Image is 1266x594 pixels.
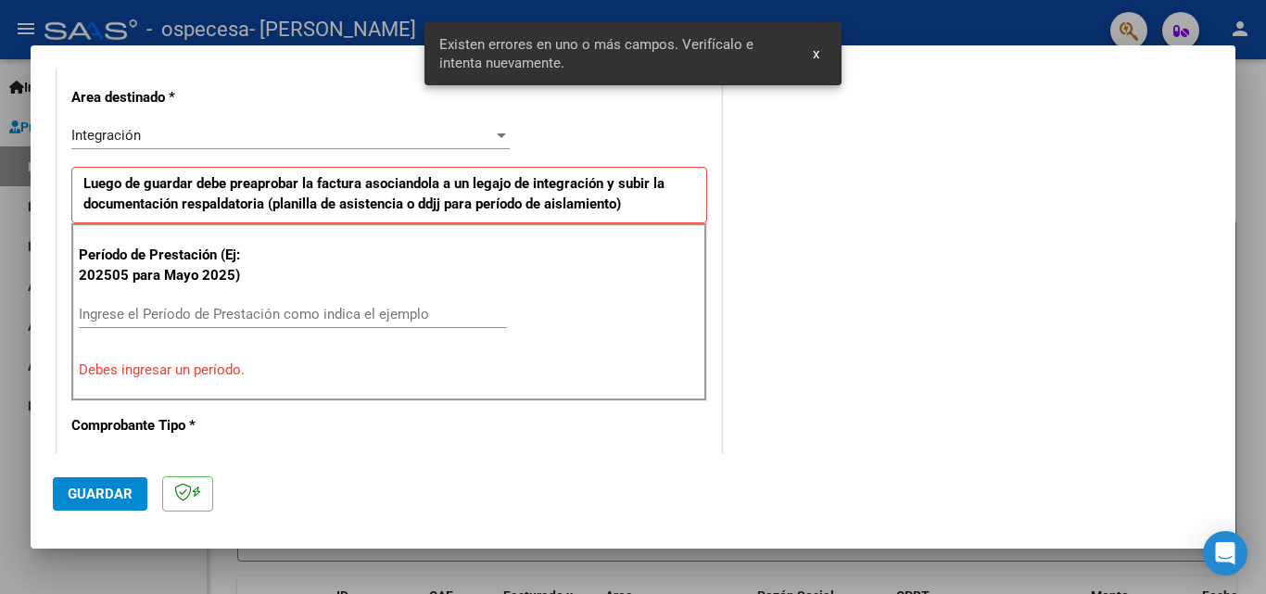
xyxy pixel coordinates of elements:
p: Debes ingresar un período. [79,360,700,381]
span: Integración [71,127,141,144]
p: Período de Prestación (Ej: 202505 para Mayo 2025) [79,245,265,286]
p: Comprobante Tipo * [71,415,262,436]
div: Open Intercom Messenger [1203,531,1247,575]
button: Guardar [53,477,147,511]
span: x [813,45,819,62]
span: Guardar [68,486,133,502]
strong: Luego de guardar debe preaprobar la factura asociandola a un legajo de integración y subir la doc... [83,175,665,213]
span: Existen errores en uno o más campos. Verifícalo e intenta nuevamente. [439,35,791,72]
p: Area destinado * [71,87,262,108]
button: x [798,37,834,70]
